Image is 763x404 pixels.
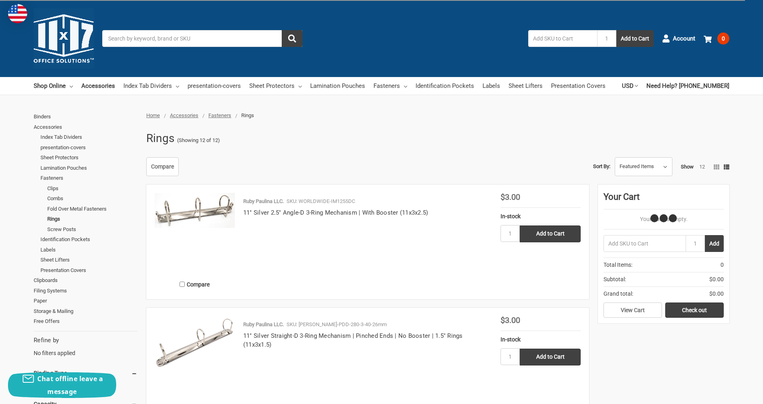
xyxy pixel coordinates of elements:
[373,77,407,95] a: Fasteners
[604,215,724,223] p: Your Cart Is Empty.
[47,214,137,224] a: Rings
[37,374,103,396] span: Chat offline leave a message
[34,286,137,296] a: Filing Systems
[673,34,695,43] span: Account
[34,336,137,345] h5: Refine by
[604,290,633,298] span: Grand total:
[34,296,137,306] a: Paper
[155,316,235,367] img: 11" Silver Straight-D 3-Ring Mechanism | Pinched Ends | No Booster | 1.5" Rings (11x3x1.5)
[34,336,137,357] div: No filters applied
[180,282,185,287] input: Compare
[40,132,137,142] a: Index Tab Dividers
[310,77,365,95] a: Lamination Pouches
[287,197,355,205] p: SKU: WORLDWIDE-IM1255DC
[34,316,137,327] a: Free Offers
[8,372,116,398] button: Chat offline leave a message
[34,112,137,122] a: Binders
[34,368,137,378] h5: Binding Type
[501,212,581,221] div: In-stock
[709,275,724,284] span: $0.00
[155,278,235,291] label: Compare
[241,112,254,118] span: Rings
[287,321,387,329] p: SKU: [PERSON_NAME]-PDD-280-3-40-26mm
[81,77,115,95] a: Accessories
[123,77,179,95] a: Index Tab Dividers
[34,275,137,286] a: Clipboards
[416,77,474,95] a: Identification Pockets
[243,321,284,329] p: Ruby Paulina LLC.
[40,142,137,153] a: presentation-covers
[243,332,463,349] a: 11" Silver Straight-D 3-Ring Mechanism | Pinched Ends | No Booster | 1.5" Rings (11x3x1.5)
[188,77,241,95] a: presentation-covers
[681,164,694,170] span: Show
[646,77,729,95] a: Need Help? [PHONE_NUMBER]
[170,112,198,118] a: Accessories
[604,302,662,318] a: View Cart
[501,192,520,202] span: $3.00
[243,197,284,205] p: Ruby Paulina LLC.
[40,265,137,276] a: Presentation Covers
[593,160,610,173] label: Sort By:
[155,193,235,273] a: 11" Silver 2.5" Angle-D 3-Ring Mechanism | With Booster (11x3x2.5)
[717,32,729,45] span: 0
[40,245,137,255] a: Labels
[47,204,137,214] a: Fold Over Metal Fasteners
[40,255,137,265] a: Sheet Lifters
[34,122,137,132] a: Accessories
[47,224,137,235] a: Screw Posts
[604,275,626,284] span: Subtotal:
[528,30,597,47] input: Add SKU to Cart
[249,77,302,95] a: Sheet Protectors
[155,316,235,396] a: 11" Silver Straight-D 3-Ring Mechanism | Pinched Ends | No Booster | 1.5" Rings (11x3x1.5)
[622,77,638,95] a: USD
[34,8,94,69] img: 11x17.com
[665,302,724,318] a: Check out
[721,261,724,269] span: 0
[146,112,160,118] a: Home
[704,28,729,49] a: 0
[604,261,632,269] span: Total Items:
[102,30,303,47] input: Search by keyword, brand or SKU
[40,234,137,245] a: Identification Pockets
[604,235,686,252] input: Add SKU to Cart
[34,306,137,317] a: Storage & Mailing
[551,77,606,95] a: Presentation Covers
[208,112,231,118] a: Fasteners
[40,163,137,173] a: Lamination Pouches
[662,28,695,49] a: Account
[146,128,174,149] h1: Rings
[40,173,137,183] a: Fasteners
[705,235,724,252] button: Add
[47,183,137,194] a: Clips
[520,349,581,365] input: Add to Cart
[34,77,73,95] a: Shop Online
[604,190,724,209] div: Your Cart
[616,30,654,47] button: Add to Cart
[482,77,500,95] a: Labels
[520,225,581,242] input: Add to Cart
[501,315,520,325] span: $3.00
[699,164,705,170] a: 12
[709,290,724,298] span: $0.00
[501,335,581,344] div: In-stock
[177,136,220,144] span: (Showing 12 of 12)
[47,193,137,204] a: Combs
[40,152,137,163] a: Sheet Protectors
[243,209,428,216] a: 11" Silver 2.5" Angle-D 3-Ring Mechanism | With Booster (11x3x2.5)
[8,4,27,23] img: duty and tax information for United States
[509,77,543,95] a: Sheet Lifters
[146,157,179,177] a: Compare
[155,193,235,227] img: 11" Silver 2.5" Angle-D 3-Ring Mechanism | With Booster (11x3x2.5)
